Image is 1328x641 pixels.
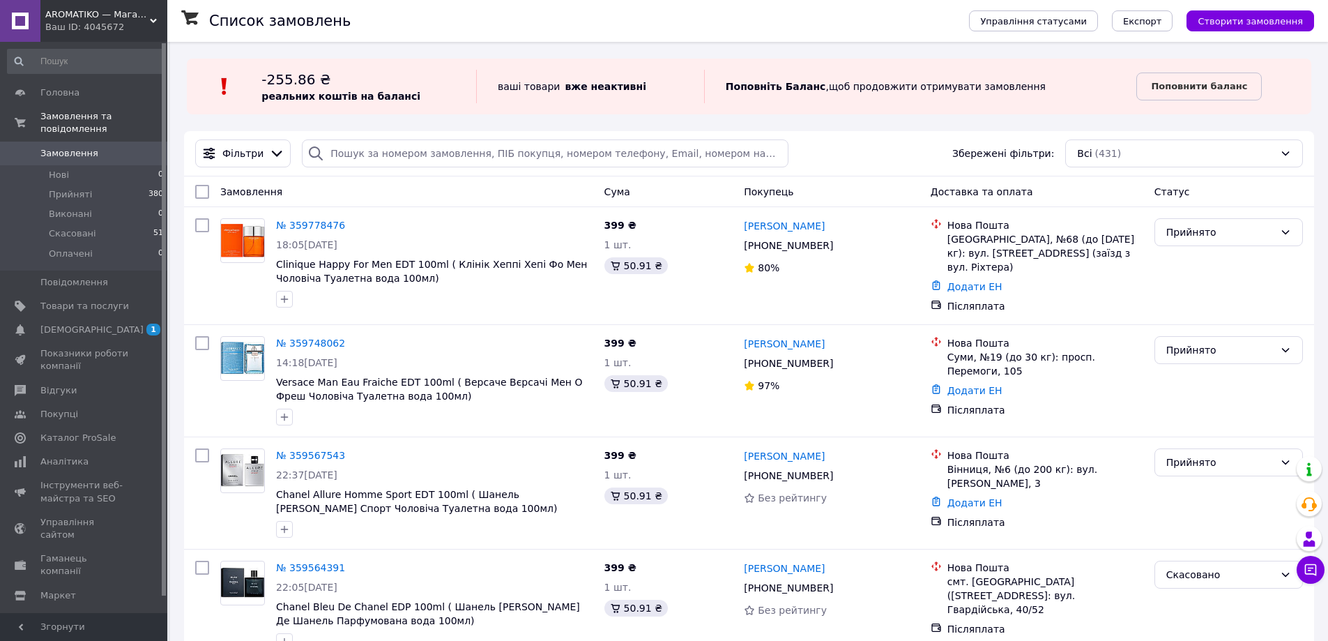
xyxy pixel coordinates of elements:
[49,169,69,181] span: Нові
[741,354,836,373] div: [PHONE_NUMBER]
[604,186,630,197] span: Cума
[49,188,92,201] span: Прийняті
[220,336,265,381] a: Фото товару
[744,186,793,197] span: Покупець
[40,300,129,312] span: Товари та послуги
[565,81,646,92] b: вже неактивні
[220,448,265,493] a: Фото товару
[604,582,632,593] span: 1 шт.
[261,91,420,102] b: реальних коштів на балансі
[40,86,79,99] span: Головна
[947,497,1002,508] a: Додати ЕН
[604,239,632,250] span: 1 шт.
[947,350,1143,378] div: Суми, №19 (до 30 кг): просп. Перемоги, 105
[221,454,264,487] img: Фото товару
[221,224,264,257] img: Фото товару
[947,403,1143,417] div: Післяплата
[49,208,92,220] span: Виконані
[7,49,165,74] input: Пошук
[153,227,163,240] span: 51
[49,248,93,260] span: Оплачені
[45,8,150,21] span: AROMATIKO — Магазин парфумерії
[947,448,1143,462] div: Нова Пошта
[1166,225,1274,240] div: Прийнято
[276,220,345,231] a: № 359778476
[40,384,77,397] span: Відгуки
[931,186,1033,197] span: Доставка та оплата
[1154,186,1190,197] span: Статус
[1186,10,1314,31] button: Створити замовлення
[220,218,265,263] a: Фото товару
[604,600,668,617] div: 50.91 ₴
[947,575,1143,617] div: смт. [GEOGRAPHIC_DATA] ([STREET_ADDRESS]: вул. Гвардійська, 40/52
[158,208,163,220] span: 0
[758,492,827,504] span: Без рейтингу
[726,81,826,92] b: Поповніть Баланс
[40,324,144,336] span: [DEMOGRAPHIC_DATA]
[220,561,265,605] a: Фото товару
[947,561,1143,575] div: Нова Пошта
[969,10,1098,31] button: Управління статусами
[1166,342,1274,358] div: Прийнято
[604,220,636,231] span: 399 ₴
[146,324,160,335] span: 1
[604,257,668,274] div: 50.91 ₴
[604,488,668,504] div: 50.91 ₴
[40,479,129,504] span: Інструменти веб-майстра та SEO
[148,188,163,201] span: 380
[758,380,779,391] span: 97%
[952,146,1054,160] span: Збережені фільтри:
[40,408,78,421] span: Покупці
[947,336,1143,350] div: Нова Пошта
[1166,455,1274,470] div: Прийнято
[704,70,1137,103] div: , щоб продовжити отримувати замовлення
[158,169,163,181] span: 0
[741,466,836,485] div: [PHONE_NUMBER]
[158,248,163,260] span: 0
[302,139,788,167] input: Пошук за номером замовлення, ПІБ покупця, номером телефону, Email, номером накладної
[40,110,167,135] span: Замовлення та повідомлення
[1112,10,1173,31] button: Експорт
[947,462,1143,490] div: Вінниця, №6 (до 200 кг): вул. [PERSON_NAME], 3
[741,578,836,598] div: [PHONE_NUMBER]
[604,450,636,461] span: 399 ₴
[40,276,108,289] span: Повідомлення
[221,568,264,598] img: Фото товару
[947,299,1143,313] div: Післяплата
[1095,148,1122,159] span: (431)
[947,515,1143,529] div: Післяплата
[276,377,582,402] a: Versace Man Eau Fraiche EDT 100ml ( Версаче Вєрсачі Мен О Фреш Чоловіча Туалетна вода 100мл)
[40,516,129,541] span: Управління сайтом
[40,347,129,372] span: Показники роботи компанії
[45,21,167,33] div: Ваш ID: 4045672
[1136,73,1262,100] a: Поповнити баланс
[604,375,668,392] div: 50.91 ₴
[947,218,1143,232] div: Нова Пошта
[604,357,632,368] span: 1 шт.
[276,239,337,250] span: 18:05[DATE]
[744,449,825,463] a: [PERSON_NAME]
[604,469,632,481] span: 1 шт.
[261,71,330,88] span: -255.86 ₴
[40,589,76,602] span: Маркет
[947,385,1002,396] a: Додати ЕН
[276,357,337,368] span: 14:18[DATE]
[744,561,825,575] a: [PERSON_NAME]
[209,13,351,29] h1: Список замовлень
[276,469,337,481] span: 22:37[DATE]
[1297,556,1325,584] button: Чат з покупцем
[276,562,345,573] a: № 359564391
[758,605,827,616] span: Без рейтингу
[276,601,580,626] a: Chanel Bleu De Chanel EDP 100ml ( Шанель [PERSON_NAME] Де Шанель Парфумована вода 100мл)
[947,232,1143,274] div: [GEOGRAPHIC_DATA], №68 (до [DATE] кг): вул. [STREET_ADDRESS] (заїзд з вул. Ріхтера)
[947,281,1002,292] a: Додати ЕН
[1123,16,1162,27] span: Експорт
[276,489,557,514] a: Chanel Allure Homme Sport EDT 100ml ( Шанель [PERSON_NAME] Спорт Чоловіча Туалетна вода 100мл)
[741,236,836,255] div: [PHONE_NUMBER]
[1166,567,1274,582] div: Скасовано
[744,337,825,351] a: [PERSON_NAME]
[1151,81,1247,91] b: Поповнити баланс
